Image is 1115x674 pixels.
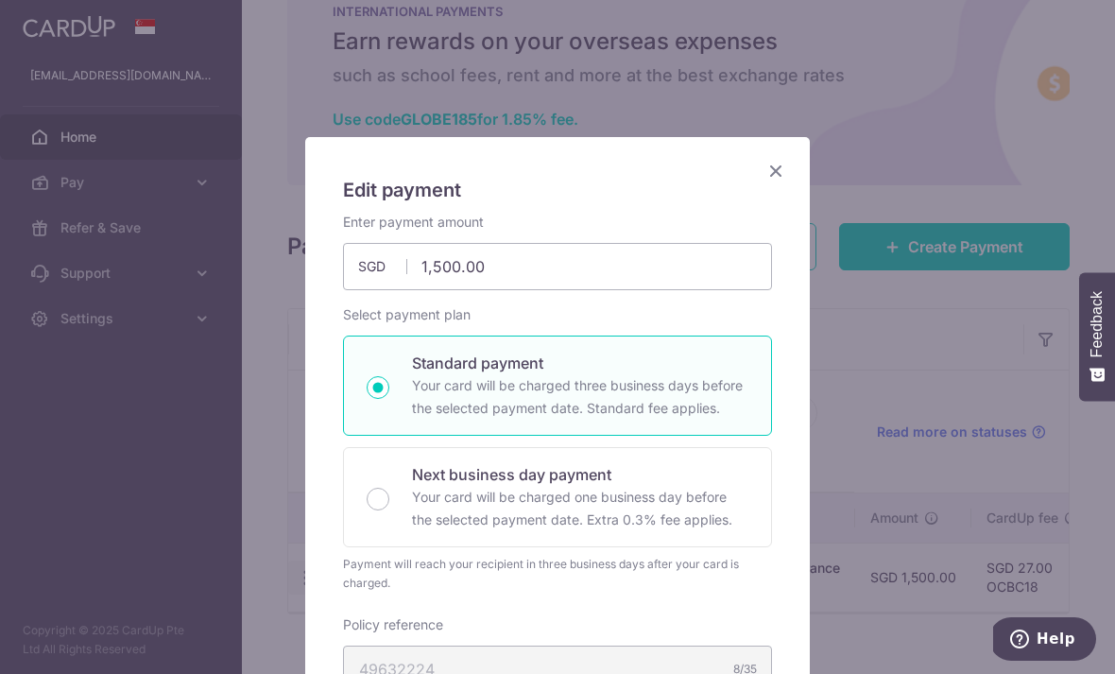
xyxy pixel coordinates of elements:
[412,374,748,420] p: Your card will be charged three business days before the selected payment date. Standard fee appl...
[412,486,748,531] p: Your card will be charged one business day before the selected payment date. Extra 0.3% fee applies.
[412,463,748,486] p: Next business day payment
[412,352,748,374] p: Standard payment
[358,257,407,276] span: SGD
[343,555,772,593] div: Payment will reach your recipient in three business days after your card is charged.
[343,305,471,324] label: Select payment plan
[343,213,484,232] label: Enter payment amount
[343,615,443,634] label: Policy reference
[343,175,772,205] h5: Edit payment
[1079,272,1115,401] button: Feedback - Show survey
[764,160,787,182] button: Close
[1089,291,1106,357] span: Feedback
[993,617,1096,665] iframe: Opens a widget where you can find more information
[343,243,772,290] input: 0.00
